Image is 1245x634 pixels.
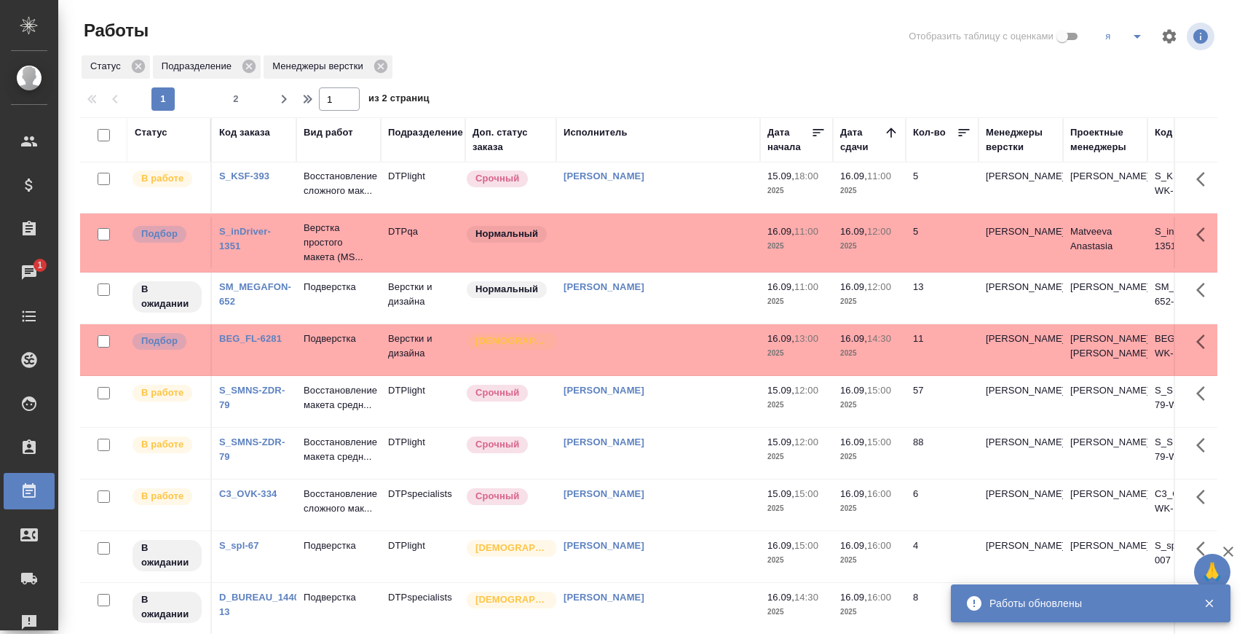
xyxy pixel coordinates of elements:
[767,605,826,619] p: 2025
[381,376,465,427] td: DTPlight
[224,87,248,111] button: 2
[141,541,193,570] p: В ожидании
[767,385,794,396] p: 15.09,
[1063,480,1147,531] td: [PERSON_NAME]
[475,592,548,607] p: [DEMOGRAPHIC_DATA]
[131,224,203,244] div: Можно подбирать исполнителей
[564,437,644,447] a: [PERSON_NAME]
[986,435,1056,450] p: [PERSON_NAME]
[767,171,794,181] p: 15.09,
[840,450,898,464] p: 2025
[794,171,818,181] p: 18:00
[1187,273,1222,308] button: Здесь прячутся важные кнопки
[767,488,794,499] p: 15.09,
[564,171,644,181] a: [PERSON_NAME]
[767,239,826,254] p: 2025
[986,169,1056,184] p: [PERSON_NAME]
[131,590,203,625] div: Исполнитель назначен, приступать к работе пока рано
[131,487,203,506] div: Исполнитель выполняет работу
[906,480,979,531] td: 6
[989,596,1182,611] div: Работы обновлены
[1070,332,1140,361] p: [PERSON_NAME], [PERSON_NAME]
[794,333,818,344] p: 13:00
[1187,23,1217,50] span: Посмотреть информацию
[131,169,203,189] div: Исполнитель выполняет работу
[767,450,826,464] p: 2025
[840,592,867,603] p: 16.09,
[304,539,373,553] p: Подверстка
[1194,597,1224,610] button: Закрыть
[986,280,1056,294] p: [PERSON_NAME]
[131,332,203,351] div: Можно подбирать исполнителей
[475,227,538,241] p: Нормальный
[767,592,794,603] p: 16.09,
[153,55,261,79] div: Подразделение
[219,281,291,307] a: SM_MEGAFON-652
[141,227,178,241] p: Подбор
[906,531,979,582] td: 4
[767,333,794,344] p: 16.09,
[381,480,465,531] td: DTPspecialists
[28,258,51,273] span: 1
[794,592,818,603] p: 14:30
[906,583,979,634] td: 8
[82,55,150,79] div: Статус
[906,376,979,427] td: 57
[381,273,465,324] td: Верстки и дизайна
[767,437,794,447] p: 15.09,
[381,162,465,213] td: DTPlight
[90,59,126,74] p: Статус
[475,386,519,400] p: Срочный
[219,592,303,617] a: D_BUREAU_1440-13
[1147,428,1232,479] td: S_SMNS-ZDR-79-WK-015
[564,125,628,140] div: Исполнитель
[906,162,979,213] td: 5
[1147,273,1232,324] td: SM_MEGAFON-652-WK-064
[564,488,644,499] a: [PERSON_NAME]
[840,385,867,396] p: 16.09,
[1187,217,1222,252] button: Здесь прячутся важные кнопки
[986,125,1056,154] div: Менеджеры верстки
[141,592,193,622] p: В ожидании
[1187,480,1222,514] button: Здесь прячутся важные кнопки
[135,125,167,140] div: Статус
[131,539,203,573] div: Исполнитель назначен, приступать к работе пока рано
[840,488,867,499] p: 16.09,
[304,169,373,198] p: Восстановление сложного мак...
[767,398,826,412] p: 2025
[840,398,898,412] p: 2025
[840,184,898,198] p: 2025
[767,540,794,551] p: 16.09,
[840,294,898,309] p: 2025
[1063,162,1147,213] td: [PERSON_NAME]
[381,324,465,375] td: Верстки и дизайна
[840,171,867,181] p: 16.09,
[304,435,373,464] p: Восстановление макета средн...
[80,19,149,42] span: Работы
[840,226,867,237] p: 16.09,
[381,428,465,479] td: DTPlight
[1187,428,1222,463] button: Здесь прячутся важные кнопки
[304,221,373,265] p: Верстка простого макета (MS...
[767,553,826,568] p: 2025
[1063,273,1147,324] td: [PERSON_NAME]
[840,239,898,254] p: 2025
[304,487,373,516] p: Восстановление сложного мак...
[219,171,269,181] a: S_KSF-393
[219,540,259,551] a: S_spl-67
[867,488,891,499] p: 16:00
[304,590,373,605] p: Подверстка
[141,171,183,186] p: В работе
[475,437,519,452] p: Срочный
[141,386,183,400] p: В работе
[475,282,538,297] p: Нормальный
[840,605,898,619] p: 2025
[219,333,282,344] a: BEG_FL-6281
[840,125,884,154] div: Дата сдачи
[1187,162,1222,197] button: Здесь прячутся важные кнопки
[1063,376,1147,427] td: [PERSON_NAME]
[564,592,644,603] a: [PERSON_NAME]
[475,171,519,186] p: Срочный
[867,171,891,181] p: 11:00
[131,280,203,314] div: Исполнитель назначен, приступать к работе пока рано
